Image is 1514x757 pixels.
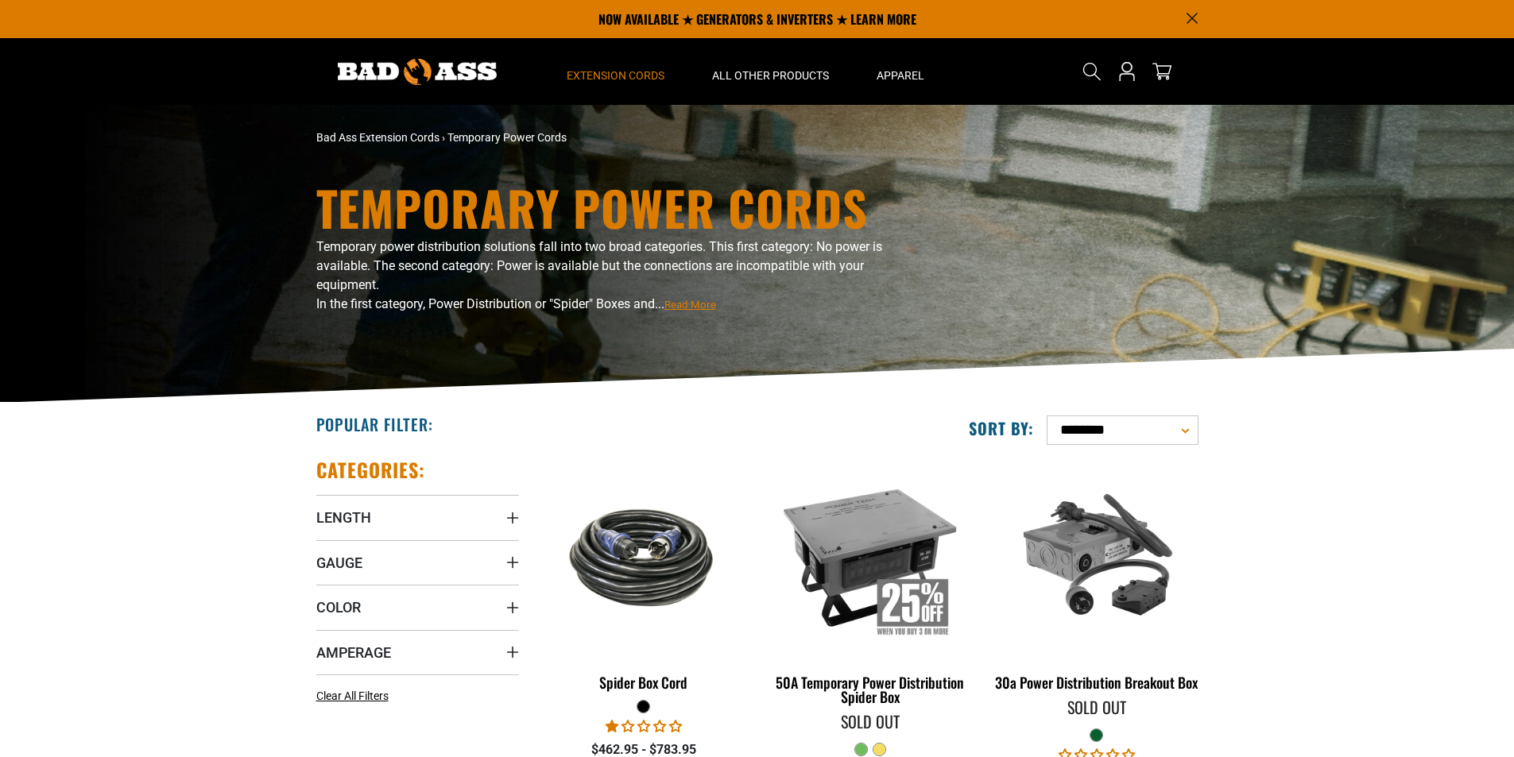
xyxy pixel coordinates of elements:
a: Bad Ass Extension Cords [316,131,439,144]
a: black Spider Box Cord [543,458,745,699]
summary: Extension Cords [543,38,688,105]
img: green [997,465,1197,648]
span: Clear All Filters [316,689,389,702]
summary: Apparel [853,38,948,105]
summary: Length [316,495,519,539]
a: green 30a Power Distribution Breakout Box [995,458,1198,699]
summary: All Other Products [688,38,853,105]
img: Bad Ass Extension Cords [338,59,497,85]
div: Sold Out [769,713,971,729]
summary: Gauge [316,540,519,585]
span: All Other Products [712,68,829,83]
span: Read More [664,299,716,311]
span: Color [316,598,361,616]
h1: Temporary Power Cords [316,183,896,231]
summary: Search [1079,59,1105,84]
span: In the first category, Power Distribution or "Spider" Boxes and... [316,296,716,311]
span: 1.00 stars [606,719,682,734]
img: 50A Temporary Power Distribution Spider Box [770,465,970,648]
a: Clear All Filters [316,688,395,705]
img: black [544,496,744,618]
summary: Amperage [316,630,519,674]
div: 30a Power Distribution Breakout Box [995,675,1198,689]
span: › [442,131,445,144]
div: 50A Temporary Power Distribution Spider Box [769,675,971,704]
span: Temporary power distribution solutions fall into two broad categories. This first category: No po... [316,239,882,292]
div: Sold Out [995,699,1198,715]
span: Apparel [877,68,924,83]
summary: Color [316,585,519,629]
span: Temporary Power Cords [447,131,567,144]
span: Length [316,508,371,527]
span: Gauge [316,554,362,572]
span: Extension Cords [567,68,664,83]
div: Spider Box Cord [543,675,745,689]
label: Sort by: [969,418,1034,438]
nav: breadcrumbs [316,129,896,146]
h2: Categories: [316,458,426,482]
a: 50A Temporary Power Distribution Spider Box 50A Temporary Power Distribution Spider Box [769,458,971,713]
span: Amperage [316,643,391,662]
h2: Popular Filter: [316,414,433,435]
